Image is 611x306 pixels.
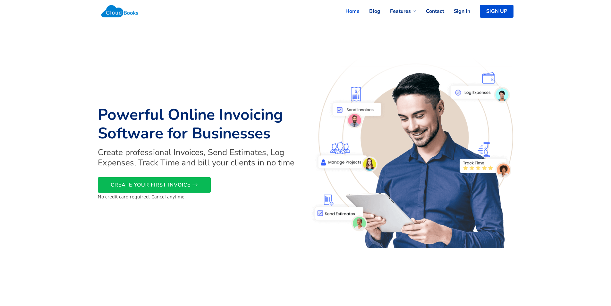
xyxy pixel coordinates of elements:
[98,147,302,167] h2: Create professional Invoices, Send Estimates, Log Expenses, Track Time and bill your clients in n...
[390,7,411,15] span: Features
[360,4,380,18] a: Blog
[416,4,444,18] a: Contact
[98,2,142,21] img: Cloudbooks Logo
[480,5,513,18] a: SIGN UP
[336,4,360,18] a: Home
[98,194,186,200] small: No credit card required. Cancel anytime.
[444,4,470,18] a: Sign In
[98,106,302,143] h1: Powerful Online Invoicing Software for Businesses
[98,177,211,193] a: CREATE YOUR FIRST INVOICE
[380,4,416,18] a: Features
